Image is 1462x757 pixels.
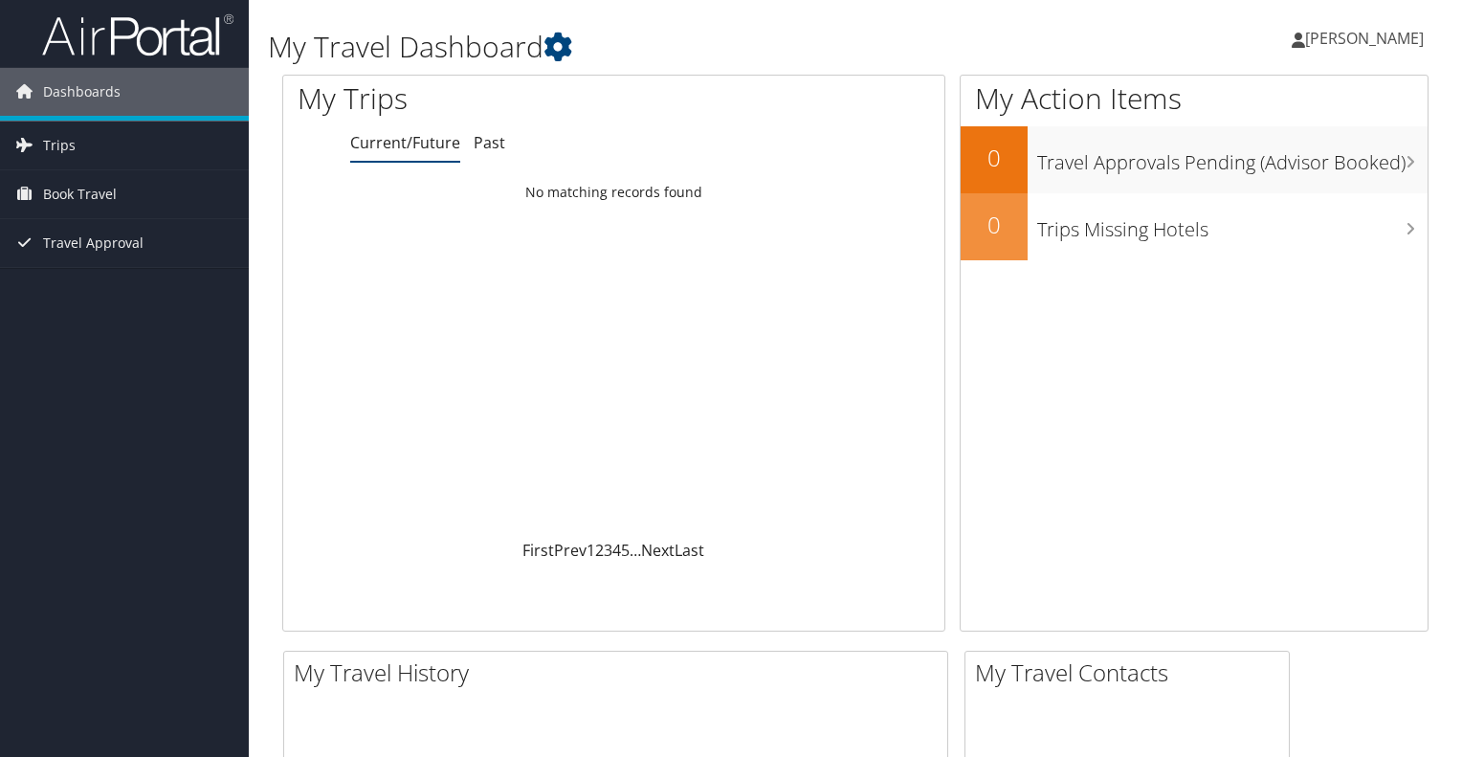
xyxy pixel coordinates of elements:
[43,170,117,218] span: Book Travel
[961,193,1428,260] a: 0Trips Missing Hotels
[621,540,630,561] a: 5
[1292,10,1443,67] a: [PERSON_NAME]
[612,540,621,561] a: 4
[1037,207,1428,243] h3: Trips Missing Hotels
[554,540,587,561] a: Prev
[298,78,654,119] h1: My Trips
[474,132,505,153] a: Past
[604,540,612,561] a: 3
[975,657,1289,689] h2: My Travel Contacts
[43,122,76,169] span: Trips
[961,142,1028,174] h2: 0
[595,540,604,561] a: 2
[961,126,1428,193] a: 0Travel Approvals Pending (Advisor Booked)
[43,219,144,267] span: Travel Approval
[350,132,460,153] a: Current/Future
[283,175,944,210] td: No matching records found
[1305,28,1424,49] span: [PERSON_NAME]
[630,540,641,561] span: …
[675,540,704,561] a: Last
[43,68,121,116] span: Dashboards
[961,78,1428,119] h1: My Action Items
[641,540,675,561] a: Next
[1037,140,1428,176] h3: Travel Approvals Pending (Advisor Booked)
[294,657,947,689] h2: My Travel History
[42,12,233,57] img: airportal-logo.png
[522,540,554,561] a: First
[587,540,595,561] a: 1
[268,27,1052,67] h1: My Travel Dashboard
[961,209,1028,241] h2: 0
